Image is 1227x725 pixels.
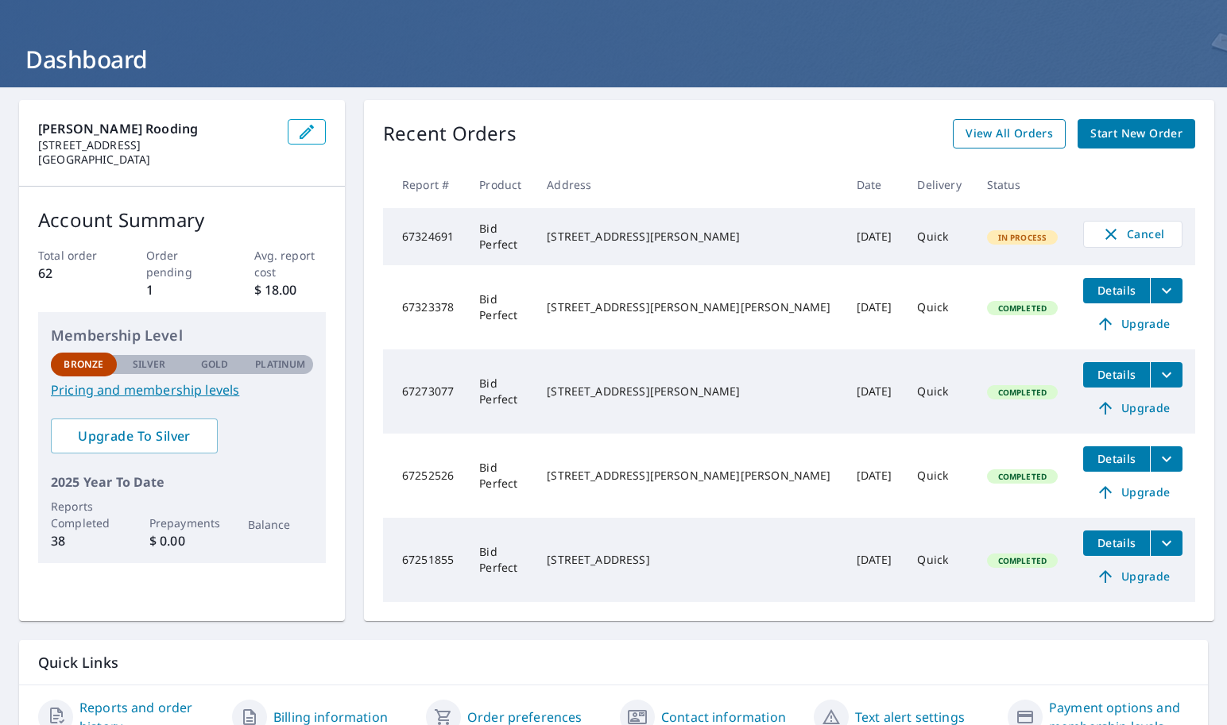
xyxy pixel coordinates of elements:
[1093,451,1140,466] span: Details
[38,264,110,283] p: 62
[1083,311,1182,337] a: Upgrade
[1083,395,1182,421] a: Upgrade
[1093,535,1140,550] span: Details
[51,380,313,399] a: Pricing and membership levels
[547,229,830,245] div: [STREET_ADDRESS][PERSON_NAME]
[989,555,1056,566] span: Completed
[248,516,314,533] p: Balance
[1090,124,1182,144] span: Start New Order
[953,119,1066,148] a: View All Orders
[383,349,466,434] td: 67273077
[38,138,275,152] p: [STREET_ADDRESS]
[1150,446,1182,472] button: filesDropdownBtn-67252526
[38,653,1189,673] p: Quick Links
[38,119,275,138] p: [PERSON_NAME] Rooding
[466,349,534,434] td: Bid Perfect
[989,387,1056,398] span: Completed
[1083,362,1150,388] button: detailsBtn-67273077
[383,434,466,518] td: 67252526
[989,303,1056,314] span: Completed
[133,357,166,372] p: Silver
[844,208,905,265] td: [DATE]
[1083,530,1150,556] button: detailsBtn-67251855
[149,515,215,531] p: Prepayments
[383,518,466,602] td: 67251855
[974,161,1071,208] th: Status
[64,427,205,445] span: Upgrade To Silver
[966,124,1053,144] span: View All Orders
[1083,480,1182,505] a: Upgrade
[383,119,517,148] p: Recent Orders
[1093,483,1173,502] span: Upgrade
[466,265,534,349] td: Bid Perfect
[254,247,327,280] p: Avg. report cost
[547,384,830,399] div: [STREET_ADDRESS][PERSON_NAME]
[51,418,218,453] a: Upgrade To Silver
[904,434,973,518] td: Quick
[38,247,110,264] p: Total order
[466,161,534,208] th: Product
[64,357,103,372] p: Bronze
[51,472,313,492] p: 2025 Year To Date
[1150,530,1182,556] button: filesDropdownBtn-67251855
[19,43,1208,75] h1: Dashboard
[1150,362,1182,388] button: filesDropdownBtn-67273077
[1078,119,1195,148] a: Start New Order
[1093,399,1173,418] span: Upgrade
[904,161,973,208] th: Delivery
[844,265,905,349] td: [DATE]
[1100,225,1166,244] span: Cancel
[1093,314,1173,334] span: Upgrade
[383,265,466,349] td: 67323378
[466,434,534,518] td: Bid Perfect
[844,434,905,518] td: [DATE]
[904,265,973,349] td: Quick
[844,161,905,208] th: Date
[1093,283,1140,298] span: Details
[1093,367,1140,382] span: Details
[1150,278,1182,303] button: filesDropdownBtn-67323378
[383,161,466,208] th: Report #
[989,232,1057,243] span: In Process
[254,280,327,299] p: $ 18.00
[38,152,275,167] p: [GEOGRAPHIC_DATA]
[547,552,830,568] div: [STREET_ADDRESS]
[1083,278,1150,303] button: detailsBtn-67323378
[38,206,326,234] p: Account Summary
[1093,567,1173,586] span: Upgrade
[547,299,830,315] div: [STREET_ADDRESS][PERSON_NAME][PERSON_NAME]
[466,518,534,602] td: Bid Perfect
[1083,446,1150,472] button: detailsBtn-67252526
[1083,564,1182,589] a: Upgrade
[989,471,1056,482] span: Completed
[146,247,219,280] p: Order pending
[904,518,973,602] td: Quick
[149,531,215,550] p: $ 0.00
[844,349,905,434] td: [DATE]
[547,468,830,484] div: [STREET_ADDRESS][PERSON_NAME][PERSON_NAME]
[466,208,534,265] td: Bid Perfect
[904,349,973,434] td: Quick
[1083,221,1182,248] button: Cancel
[146,280,219,299] p: 1
[534,161,843,208] th: Address
[383,208,466,265] td: 67324691
[201,357,228,372] p: Gold
[255,357,305,372] p: Platinum
[51,531,117,550] p: 38
[904,208,973,265] td: Quick
[844,518,905,602] td: [DATE]
[51,325,313,346] p: Membership Level
[51,498,117,531] p: Reports Completed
